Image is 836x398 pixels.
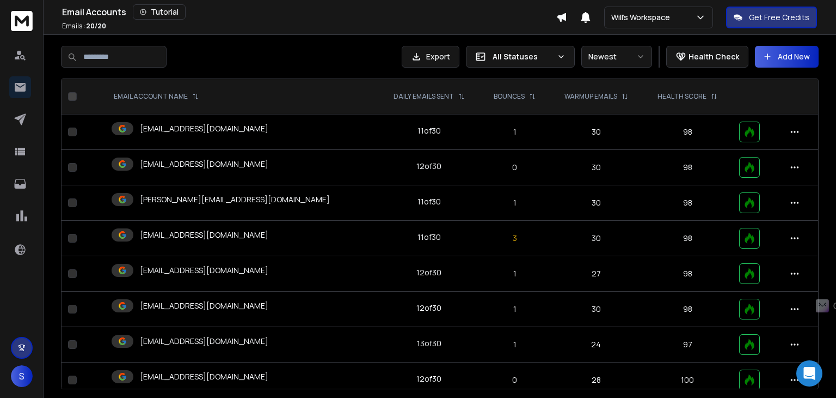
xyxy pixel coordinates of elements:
[643,292,732,327] td: 98
[140,265,268,276] p: [EMAIL_ADDRESS][DOMAIN_NAME]
[689,51,739,62] p: Health Check
[643,363,732,398] td: 100
[133,4,186,20] button: Tutorial
[140,194,330,205] p: [PERSON_NAME][EMAIL_ADDRESS][DOMAIN_NAME]
[140,336,268,347] p: [EMAIL_ADDRESS][DOMAIN_NAME]
[140,159,268,170] p: [EMAIL_ADDRESS][DOMAIN_NAME]
[549,327,643,363] td: 24
[726,7,817,28] button: Get Free Credits
[643,256,732,292] td: 98
[549,363,643,398] td: 28
[549,185,643,221] td: 30
[140,371,268,382] p: [EMAIL_ADDRESS][DOMAIN_NAME]
[494,92,525,101] p: BOUNCES
[643,114,732,150] td: 98
[487,304,543,315] p: 1
[549,292,643,327] td: 30
[487,162,543,173] p: 0
[487,197,543,208] p: 1
[11,365,33,387] button: S
[549,256,643,292] td: 27
[487,268,543,279] p: 1
[140,123,268,134] p: [EMAIL_ADDRESS][DOMAIN_NAME]
[643,221,732,256] td: 98
[487,339,543,350] p: 1
[417,338,441,349] div: 13 of 30
[487,126,543,137] p: 1
[417,125,441,136] div: 11 of 30
[564,92,617,101] p: WARMUP EMAILS
[549,114,643,150] td: 30
[643,150,732,185] td: 98
[749,12,809,23] p: Get Free Credits
[416,303,441,313] div: 12 of 30
[114,92,199,101] div: EMAIL ACCOUNT NAME
[416,373,441,384] div: 12 of 30
[86,21,106,31] span: 20 / 20
[796,360,822,387] div: Open Intercom Messenger
[549,221,643,256] td: 30
[487,233,543,244] p: 3
[394,92,454,101] p: DAILY EMAILS SENT
[657,92,706,101] p: HEALTH SCORE
[416,161,441,172] div: 12 of 30
[581,46,652,68] button: Newest
[417,196,441,207] div: 11 of 30
[417,232,441,243] div: 11 of 30
[416,267,441,278] div: 12 of 30
[755,46,819,68] button: Add New
[549,150,643,185] td: 30
[666,46,748,68] button: Health Check
[643,185,732,221] td: 98
[62,4,556,20] div: Email Accounts
[611,12,674,23] p: Will's Workspace
[140,230,268,240] p: [EMAIL_ADDRESS][DOMAIN_NAME]
[62,22,106,31] p: Emails :
[493,51,552,62] p: All Statuses
[140,300,268,311] p: [EMAIL_ADDRESS][DOMAIN_NAME]
[402,46,459,68] button: Export
[643,327,732,363] td: 97
[487,375,543,385] p: 0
